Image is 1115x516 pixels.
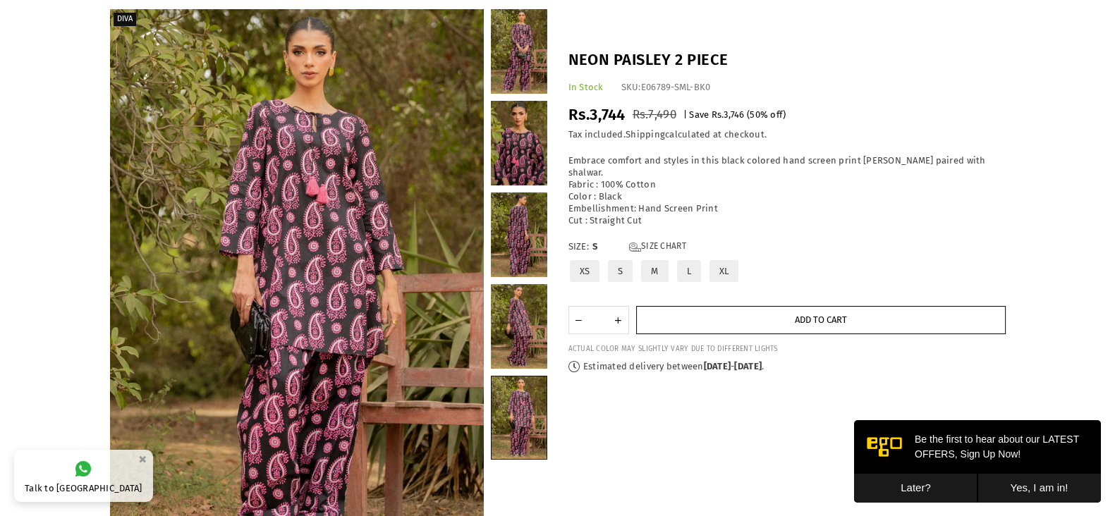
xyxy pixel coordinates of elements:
[734,361,762,371] time: [DATE]
[676,259,702,283] label: L
[750,109,760,120] span: 50
[568,129,1006,141] div: Tax included. calculated at checkout.
[640,259,669,283] label: M
[568,259,602,283] label: XS
[747,109,786,120] span: ( % off)
[592,241,621,253] span: S
[708,259,741,283] label: XL
[568,82,604,92] span: In Stock
[712,109,745,120] span: Rs.3,746
[568,306,629,334] quantity-input: Quantity
[568,49,1006,71] h1: Neon Paisley 2 piece
[134,448,151,471] button: ×
[14,450,153,502] a: Talk to [GEOGRAPHIC_DATA]
[795,314,847,325] span: Add to cart
[123,54,247,82] button: Yes, I am in!
[568,361,1006,373] p: Estimated delivery between - .
[683,109,687,120] span: |
[568,345,1006,354] div: ACTUAL COLOR MAY SLIGHTLY VARY DUE TO DIFFERENT LIGHTS
[568,105,626,124] span: Rs.3,744
[633,107,676,122] span: Rs.7,490
[704,361,731,371] time: [DATE]
[568,241,1006,253] label: Size:
[626,129,665,140] a: Shipping
[621,82,711,94] div: SKU:
[607,259,634,283] label: S
[636,306,1006,334] button: Add to cart
[629,241,686,253] a: Size Chart
[689,109,709,120] span: Save
[641,82,711,92] span: E06789-SML-BK0
[568,155,1006,226] p: Embrace comfort and styles in this black colored hand screen print [PERSON_NAME] paired with shal...
[854,420,1101,502] iframe: webpush-onsite
[114,13,136,26] label: Diva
